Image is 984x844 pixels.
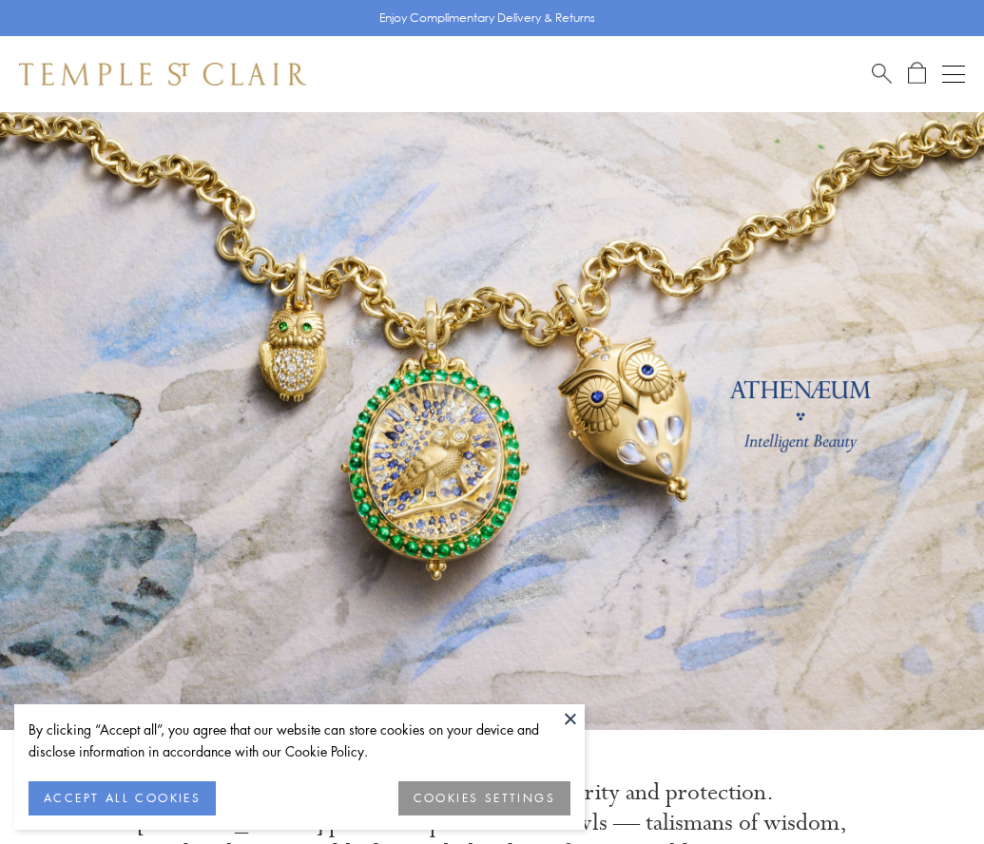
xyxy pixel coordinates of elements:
[942,63,965,86] button: Open navigation
[29,719,570,762] div: By clicking “Accept all”, you agree that our website can store cookies on your device and disclos...
[29,781,216,815] button: ACCEPT ALL COOKIES
[872,62,892,86] a: Search
[379,9,595,28] p: Enjoy Complimentary Delivery & Returns
[398,781,570,815] button: COOKIES SETTINGS
[19,63,306,86] img: Temple St. Clair
[908,62,926,86] a: Open Shopping Bag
